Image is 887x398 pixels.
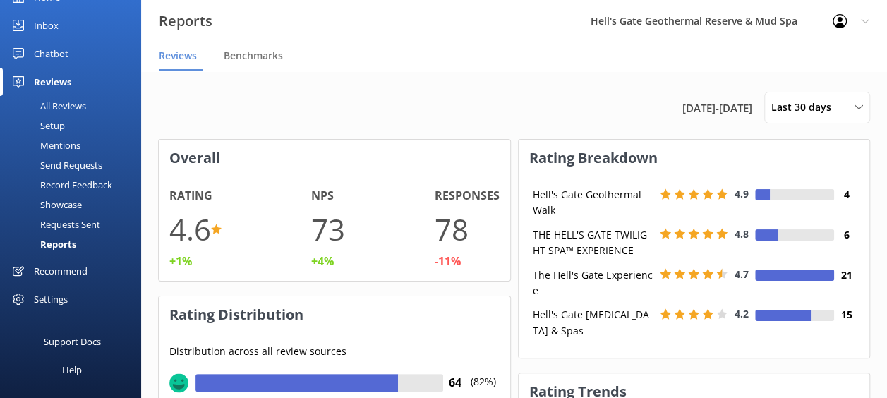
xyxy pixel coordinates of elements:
span: [DATE] - [DATE] [682,99,752,116]
h3: Rating Distribution [159,296,510,333]
h1: 78 [435,205,469,253]
div: Showcase [8,195,82,215]
h4: 64 [443,374,468,392]
span: 4.8 [735,227,749,241]
div: Setup [8,116,65,135]
a: Reports [8,234,141,254]
div: Mentions [8,135,80,155]
h4: Rating [169,187,212,205]
h1: 4.6 [169,205,211,253]
div: Chatbot [34,40,68,68]
div: Send Requests [8,155,102,175]
div: Record Feedback [8,175,112,195]
div: THE HELL'S GATE TWILIGHT SPA™ EXPERIENCE [529,227,656,259]
h4: Responses [435,187,500,205]
div: +4% [311,253,334,271]
span: Benchmarks [224,49,283,63]
div: Hell's Gate [MEDICAL_DATA] & Spas [529,307,656,339]
div: Reviews [34,68,71,96]
h1: 73 [311,205,345,253]
h4: 4 [834,187,859,203]
h4: NPS [311,187,334,205]
div: Inbox [34,11,59,40]
h3: Reports [159,10,212,32]
a: Mentions [8,135,141,155]
div: Settings [34,285,68,313]
div: Recommend [34,257,88,285]
p: Distribution across all review sources [169,344,500,359]
a: Record Feedback [8,175,141,195]
a: Setup [8,116,141,135]
h3: Overall [159,140,510,176]
h4: 15 [834,307,859,322]
h3: Rating Breakdown [519,140,870,176]
div: Help [62,356,82,384]
div: Support Docs [44,327,101,356]
a: Requests Sent [8,215,141,234]
span: 4.7 [735,267,749,281]
span: Reviews [159,49,197,63]
span: 4.9 [735,187,749,200]
h4: 21 [834,267,859,283]
div: The Hell's Gate Experience [529,267,656,299]
div: All Reviews [8,96,86,116]
a: Showcase [8,195,141,215]
a: Send Requests [8,155,141,175]
div: +1% [169,253,192,271]
span: 4.2 [735,307,749,320]
div: -11% [435,253,461,271]
span: Last 30 days [771,99,840,115]
div: Reports [8,234,76,254]
div: Requests Sent [8,215,100,234]
h4: 6 [834,227,859,243]
div: Hell's Gate Geothermal Walk [529,187,656,219]
a: All Reviews [8,96,141,116]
